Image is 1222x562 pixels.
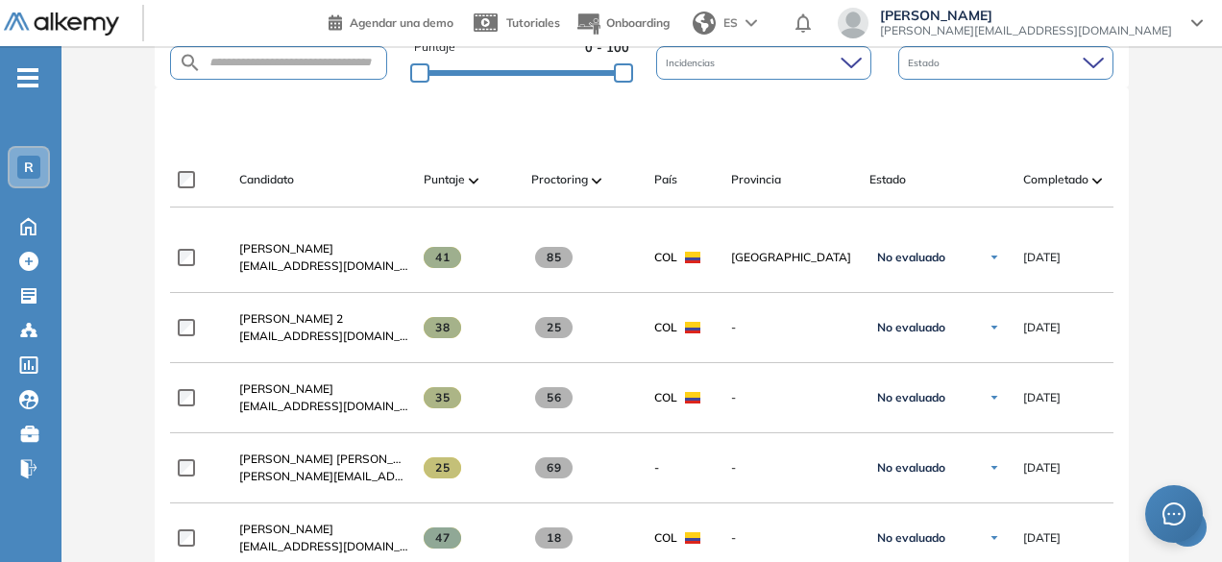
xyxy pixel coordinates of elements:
[239,451,408,468] a: [PERSON_NAME] [PERSON_NAME] Prada
[1023,529,1061,547] span: [DATE]
[908,56,943,70] span: Estado
[535,387,573,408] span: 56
[685,252,700,263] img: COL
[506,15,560,30] span: Tutoriales
[239,468,408,485] span: [PERSON_NAME][EMAIL_ADDRESS][DOMAIN_NAME]
[989,462,1000,474] img: Ícono de flecha
[869,171,906,188] span: Estado
[239,452,465,466] span: [PERSON_NAME] [PERSON_NAME] Prada
[685,532,700,544] img: COL
[239,311,343,326] span: [PERSON_NAME] 2
[17,76,38,80] i: -
[654,529,677,547] span: COL
[424,171,465,188] span: Puntaje
[239,398,408,415] span: [EMAIL_ADDRESS][DOMAIN_NAME]
[1023,459,1061,476] span: [DATE]
[731,389,854,406] span: -
[239,521,408,538] a: [PERSON_NAME]
[745,19,757,27] img: arrow
[4,12,119,37] img: Logo
[424,387,461,408] span: 35
[531,171,588,188] span: Proctoring
[731,459,854,476] span: -
[877,250,945,265] span: No evaluado
[239,328,408,345] span: [EMAIL_ADDRESS][DOMAIN_NAME]
[731,529,854,547] span: -
[989,322,1000,333] img: Ícono de flecha
[469,178,478,183] img: [missing "en.ARROW_ALT" translation]
[239,171,294,188] span: Candidato
[685,392,700,403] img: COL
[1092,178,1102,183] img: [missing "en.ARROW_ALT" translation]
[239,381,333,396] span: [PERSON_NAME]
[654,319,677,336] span: COL
[592,178,601,183] img: [missing "en.ARROW_ALT" translation]
[535,457,573,478] span: 69
[877,390,945,405] span: No evaluado
[606,15,670,30] span: Onboarding
[239,257,408,275] span: [EMAIL_ADDRESS][DOMAIN_NAME]
[535,317,573,338] span: 25
[1023,319,1061,336] span: [DATE]
[535,247,573,268] span: 85
[414,38,455,57] span: Puntaje
[1023,249,1061,266] span: [DATE]
[877,320,945,335] span: No evaluado
[731,249,854,266] span: [GEOGRAPHIC_DATA]
[424,527,461,549] span: 47
[239,380,408,398] a: [PERSON_NAME]
[877,530,945,546] span: No evaluado
[880,8,1172,23] span: [PERSON_NAME]
[239,240,408,257] a: [PERSON_NAME]
[1161,501,1186,526] span: message
[424,247,461,268] span: 41
[731,171,781,188] span: Provincia
[877,460,945,476] span: No evaluado
[654,459,659,476] span: -
[239,522,333,536] span: [PERSON_NAME]
[239,310,408,328] a: [PERSON_NAME] 2
[693,12,716,35] img: world
[666,56,719,70] span: Incidencias
[731,319,854,336] span: -
[989,252,1000,263] img: Ícono de flecha
[654,171,677,188] span: País
[535,527,573,549] span: 18
[239,538,408,555] span: [EMAIL_ADDRESS][DOMAIN_NAME]
[239,241,333,256] span: [PERSON_NAME]
[24,159,34,175] span: R
[424,457,461,478] span: 25
[685,322,700,333] img: COL
[656,46,871,80] div: Incidencias
[654,249,677,266] span: COL
[654,389,677,406] span: COL
[989,392,1000,403] img: Ícono de flecha
[1023,171,1088,188] span: Completado
[424,317,461,338] span: 38
[329,10,453,33] a: Agendar una demo
[350,15,453,30] span: Agendar una demo
[880,23,1172,38] span: [PERSON_NAME][EMAIL_ADDRESS][DOMAIN_NAME]
[898,46,1113,80] div: Estado
[723,14,738,32] span: ES
[1023,389,1061,406] span: [DATE]
[575,3,670,44] button: Onboarding
[585,38,629,57] span: 0 - 100
[179,51,202,75] img: SEARCH_ALT
[989,532,1000,544] img: Ícono de flecha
